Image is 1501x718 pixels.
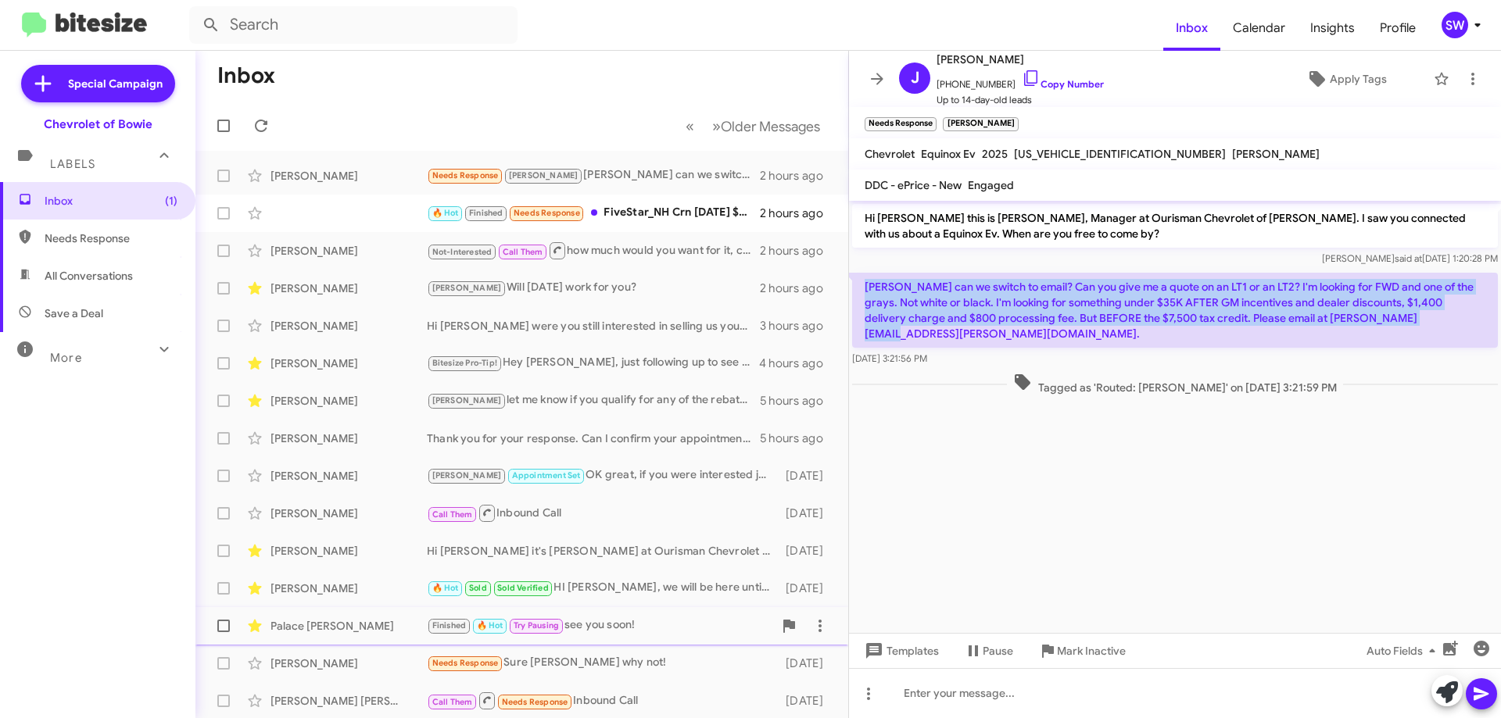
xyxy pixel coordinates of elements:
[50,157,95,171] span: Labels
[1367,5,1428,51] a: Profile
[1163,5,1220,51] a: Inbox
[921,147,976,161] span: Equinox Ev
[427,503,778,523] div: Inbound Call
[270,468,427,484] div: [PERSON_NAME]
[427,430,760,446] div: Thank you for your response. Can I confirm your appointment with us for [DATE]?
[270,580,427,596] div: [PERSON_NAME]
[432,470,502,480] span: [PERSON_NAME]
[427,654,778,672] div: Sure [PERSON_NAME] why not!
[1014,147,1226,161] span: [US_VEHICLE_IDENTIFICATION_NUMBER]
[1057,637,1126,665] span: Mark Inactive
[1266,65,1426,93] button: Apply Tags
[759,355,836,371] div: 4 hours ago
[469,208,503,218] span: Finished
[427,543,778,559] div: Hi [PERSON_NAME] it's [PERSON_NAME] at Ourisman Chevrolet of [PERSON_NAME] just touching base abo...
[1322,252,1498,264] span: [PERSON_NAME] [DATE] 1:20:28 PM
[862,637,939,665] span: Templates
[502,697,568,707] span: Needs Response
[270,655,427,671] div: [PERSON_NAME]
[45,268,133,284] span: All Conversations
[427,579,778,597] div: HI [PERSON_NAME], we will be here until 9pm!
[1026,637,1138,665] button: Mark Inactive
[270,355,427,371] div: [PERSON_NAME]
[1367,637,1442,665] span: Auto Fields
[270,543,427,559] div: [PERSON_NAME]
[45,305,103,321] span: Save a Deal
[427,204,760,222] div: FiveStar_NH Crn [DATE] $3.67 +1.0 Crn [DATE] $3.62 +0.0 Bns [DATE] $9.65 -15.75 Bns [DATE] $9.6 -...
[270,430,427,446] div: [PERSON_NAME]
[1298,5,1367,51] a: Insights
[270,243,427,259] div: [PERSON_NAME]
[427,616,773,634] div: see you soon!
[189,6,518,44] input: Search
[1330,65,1387,93] span: Apply Tags
[509,170,579,180] span: [PERSON_NAME]
[270,618,427,634] div: Palace [PERSON_NAME]
[432,509,473,520] span: Call Them
[50,351,82,365] span: More
[911,66,919,91] span: J
[165,193,177,209] span: (1)
[270,168,427,184] div: [PERSON_NAME]
[983,637,1013,665] span: Pause
[937,50,1104,69] span: [PERSON_NAME]
[1354,637,1454,665] button: Auto Fields
[778,543,836,559] div: [DATE]
[968,178,1014,192] span: Engaged
[937,92,1104,108] span: Up to 14-day-old leads
[1022,78,1104,90] a: Copy Number
[432,395,502,405] span: [PERSON_NAME]
[712,116,721,136] span: »
[270,693,427,709] div: [PERSON_NAME] [PERSON_NAME]
[427,241,760,260] div: how much would you want for it, considering the age of it? How many miles are on it?
[427,166,760,184] div: [PERSON_NAME] can we switch to email? Can you give me a quote on an LT1 or an LT2? I'm looking fo...
[1395,252,1422,264] span: said at
[778,505,836,521] div: [DATE]
[852,273,1498,348] p: [PERSON_NAME] can we switch to email? Can you give me a quote on an LT1 or an LT2? I'm looking fo...
[68,76,163,91] span: Special Campaign
[865,117,937,131] small: Needs Response
[703,110,829,142] button: Next
[432,658,499,668] span: Needs Response
[432,247,493,257] span: Not-Interested
[951,637,1026,665] button: Pause
[1428,12,1484,38] button: SW
[852,204,1498,248] p: Hi [PERSON_NAME] this is [PERSON_NAME], Manager at Ourisman Chevrolet of [PERSON_NAME]. I saw you...
[432,620,467,630] span: Finished
[852,352,927,364] span: [DATE] 3:21:56 PM
[778,580,836,596] div: [DATE]
[1007,373,1343,395] span: Tagged as 'Routed: [PERSON_NAME]' on [DATE] 3:21:59 PM
[477,620,503,630] span: 🔥 Hot
[503,247,543,257] span: Call Them
[849,637,951,665] button: Templates
[432,358,497,368] span: Bitesize Pro-Tip!
[1442,12,1468,38] div: SW
[45,230,177,246] span: Needs Response
[778,655,836,671] div: [DATE]
[865,147,915,161] span: Chevrolet
[686,116,694,136] span: «
[270,393,427,409] div: [PERSON_NAME]
[21,65,175,102] a: Special Campaign
[982,147,1008,161] span: 2025
[937,69,1104,92] span: [PHONE_NUMBER]
[45,193,177,209] span: Inbox
[427,466,778,484] div: OK great, if you were interested just stop the dealership and we can take a look
[514,620,559,630] span: Try Pausing
[760,393,836,409] div: 5 hours ago
[44,116,152,132] div: Chevrolet of Bowie
[432,208,459,218] span: 🔥 Hot
[432,697,473,707] span: Call Them
[721,118,820,135] span: Older Messages
[270,280,427,296] div: [PERSON_NAME]
[427,279,760,297] div: Will [DATE] work for you?
[778,468,836,484] div: [DATE]
[1220,5,1298,51] span: Calendar
[760,243,836,259] div: 2 hours ago
[432,283,502,293] span: [PERSON_NAME]
[427,691,778,710] div: Inbound Call
[514,208,580,218] span: Needs Response
[760,318,836,334] div: 3 hours ago
[1232,147,1320,161] span: [PERSON_NAME]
